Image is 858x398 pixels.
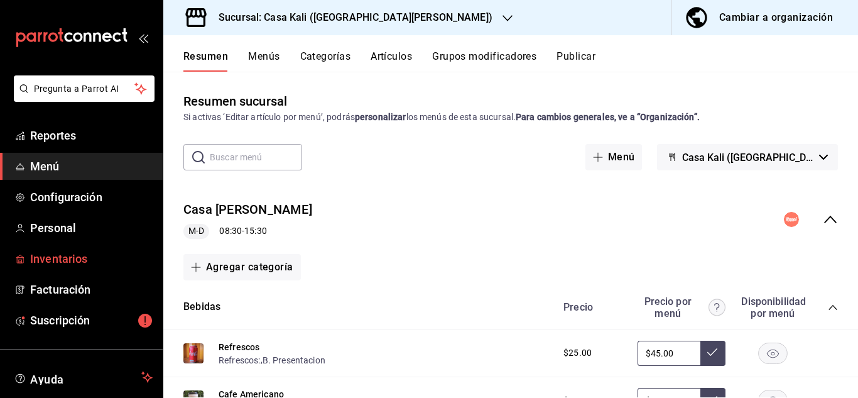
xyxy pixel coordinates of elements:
[219,353,325,367] div: ,
[138,33,148,43] button: open_drawer_menu
[183,111,838,124] div: Si activas ‘Editar artículo por menú’, podrás los menús de esta sucursal.
[183,224,209,238] span: M-D
[719,9,833,26] div: Cambiar a organización
[183,50,858,72] div: navigation tabs
[210,145,302,170] input: Buscar menú
[263,354,325,367] button: B. Presentacion
[563,346,592,360] span: $25.00
[30,219,153,236] span: Personal
[30,281,153,298] span: Facturación
[30,127,153,144] span: Reportes
[300,50,351,72] button: Categorías
[371,50,412,72] button: Artículos
[183,300,220,314] button: Bebidas
[638,341,700,366] input: Sin ajuste
[183,254,301,280] button: Agregar categoría
[209,10,492,25] h3: Sucursal: Casa Kali ([GEOGRAPHIC_DATA][PERSON_NAME])
[30,312,153,329] span: Suscripción
[30,370,136,385] span: Ayuda
[432,50,536,72] button: Grupos modificadores
[14,75,155,102] button: Pregunta a Parrot AI
[585,144,643,170] button: Menú
[183,92,287,111] div: Resumen sucursal
[183,343,204,363] img: Preview
[638,296,725,319] div: Precio por menú
[657,144,838,170] button: Casa Kali ([GEOGRAPHIC_DATA][PERSON_NAME])
[551,301,631,313] div: Precio
[557,50,595,72] button: Publicar
[183,224,312,239] div: 08:30 - 15:30
[9,91,155,104] a: Pregunta a Parrot AI
[828,302,838,312] button: collapse-category-row
[30,158,153,175] span: Menú
[163,191,858,249] div: collapse-menu-row
[30,189,153,206] span: Configuración
[183,50,228,72] button: Resumen
[516,112,700,122] strong: Para cambios generales, ve a “Organización”.
[34,82,135,96] span: Pregunta a Parrot AI
[183,201,312,219] button: Casa [PERSON_NAME]
[248,50,280,72] button: Menús
[355,112,406,122] strong: personalizar
[741,296,804,319] div: Disponibilidad por menú
[682,152,814,163] span: Casa Kali ([GEOGRAPHIC_DATA][PERSON_NAME])
[30,250,153,267] span: Inventarios
[219,354,261,367] button: Refrescos:
[219,341,259,353] button: Refrescos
